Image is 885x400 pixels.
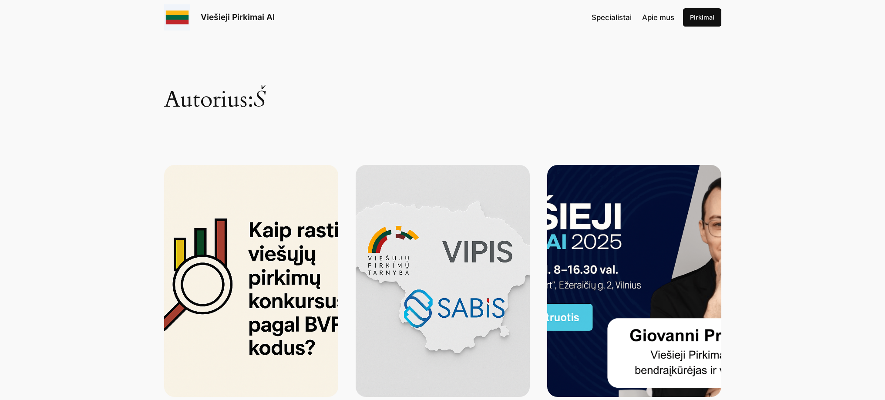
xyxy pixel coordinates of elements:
[253,84,266,115] span: Š
[592,12,674,23] nav: Navigation
[164,4,190,30] img: Viešieji pirkimai logo
[592,13,632,22] span: Specialistai
[201,12,275,22] a: Viešieji Pirkimai AI
[642,13,674,22] span: Apie mus
[683,8,721,27] a: Pirkimai
[164,43,721,111] h1: Autorius:
[547,165,721,397] img: Giovanni Proietta dalyvaus Verslo žinių viešųjų pirkimų konferencijoje
[642,12,674,23] a: Apie mus
[592,12,632,23] a: Specialistai
[164,165,338,397] img: Kaip rasti viešųjų pirkimų konkursus pagal BVPŽ kodus?
[356,165,530,397] img: VIPIS, CVP IS, SABIS: Kuo Skiriasi ir Kada Kurią Sistemą Naudoti?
